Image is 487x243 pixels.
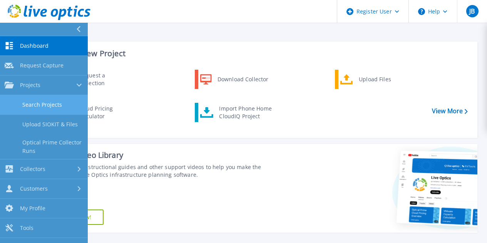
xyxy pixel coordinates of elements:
a: View More [432,107,468,115]
a: Download Collector [195,70,274,89]
a: Request a Collection [54,70,133,89]
a: Cloud Pricing Calculator [54,103,133,122]
div: Download Collector [214,72,272,87]
div: Find tutorials, instructional guides and other support videos to help you make the most of your L... [45,163,274,179]
div: Cloud Pricing Calculator [74,105,131,120]
h3: Start a New Project [55,49,467,58]
a: Upload Files [335,70,414,89]
div: Request a Collection [75,72,131,87]
span: Customers [20,185,48,192]
span: Projects [20,82,40,89]
div: Support Video Library [45,150,274,160]
span: Dashboard [20,42,49,49]
span: Collectors [20,166,45,173]
span: Tools [20,225,33,231]
div: Upload Files [355,72,412,87]
span: JB [469,8,475,14]
span: My Profile [20,205,45,212]
span: Request Capture [20,62,64,69]
div: Import Phone Home CloudIQ Project [215,105,275,120]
